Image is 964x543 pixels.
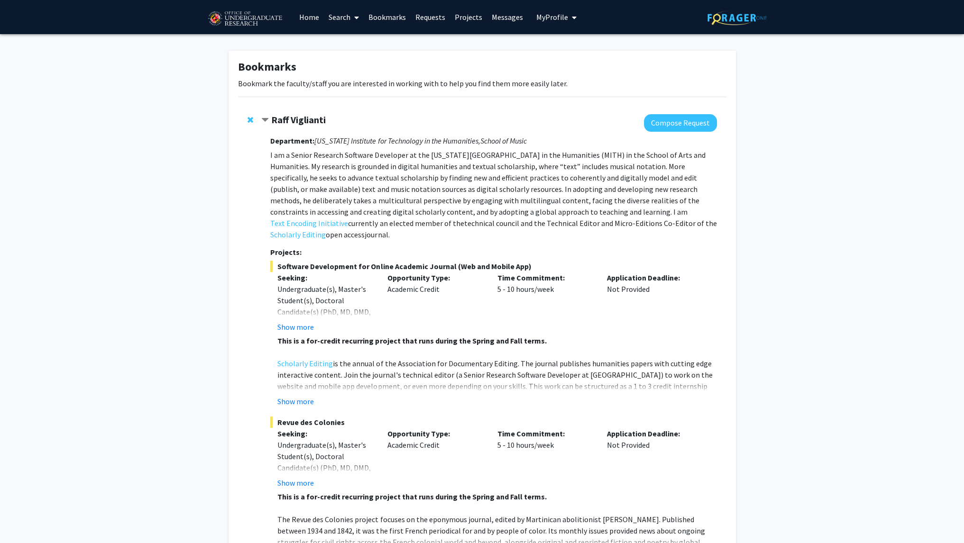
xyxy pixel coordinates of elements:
div: 5 - 10 hours/week [490,272,600,333]
div: Undergraduate(s), Master's Student(s), Doctoral Candidate(s) (PhD, MD, DMD, PharmD, etc.) [277,283,373,329]
button: Compose Request to Raff Viglianti [644,114,717,132]
span: Remove Raff Viglianti from bookmarks [248,116,253,124]
a: Scholarly Editing [277,358,333,369]
a: Text Encoding Initiative [270,217,348,229]
img: ForagerOne Logo [707,10,767,25]
a: Search [324,0,364,34]
div: Academic Credit [380,272,490,333]
strong: This is a for-credit recurring project that runs during the Spring and Fall terms. [277,492,546,501]
h1: Bookmarks [238,60,726,74]
p: Seeking: [277,428,373,439]
a: Bookmarks [364,0,411,34]
div: Academic Credit [380,428,490,489]
img: University of Maryland Logo [205,7,285,31]
i: School of Music [480,136,526,145]
span: My Profile [536,12,568,22]
span: Revue des Colonies [270,416,716,428]
span: Contract Raff Viglianti Bookmark [261,117,269,124]
strong: Raff Viglianti [271,114,326,126]
a: Home [294,0,324,34]
p: Application Deadline: [607,272,703,283]
p: Seeking: [277,272,373,283]
div: Undergraduate(s), Master's Student(s), Doctoral Candidate(s) (PhD, MD, DMD, PharmD, etc.) [277,439,373,485]
button: Show more [277,477,314,489]
a: Requests [411,0,450,34]
strong: Projects: [270,247,302,257]
i: [US_STATE] Institute for Technology in the Humanities, [314,136,480,145]
button: Show more [277,396,314,407]
button: Show more [277,321,314,333]
iframe: Chat [7,500,40,536]
div: Not Provided [600,428,710,489]
p: I am a Senior Research Software Developer at the [US_STATE][GEOGRAPHIC_DATA] in the Humanities (M... [270,149,716,240]
a: Scholarly Editing [270,229,326,240]
a: Messages [487,0,528,34]
p: Application Deadline: [607,428,703,439]
div: Not Provided [600,272,710,333]
p: is the annual of the Association for Documentary Editing. The journal publishes humanities papers... [277,358,716,426]
strong: This is a for-credit recurring project that runs during the Spring and Fall terms. [277,336,546,345]
div: 5 - 10 hours/week [490,428,600,489]
a: Projects [450,0,487,34]
p: Time Commitment: [497,428,593,439]
p: Time Commitment: [497,272,593,283]
span: Software Development for Online Academic Journal (Web and Mobile App) [270,261,716,272]
p: Opportunity Type: [387,272,483,283]
p: Opportunity Type: [387,428,483,439]
p: Bookmark the faculty/staff you are interested in working with to help you find them more easily l... [238,78,726,89]
strong: Department: [270,136,314,145]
